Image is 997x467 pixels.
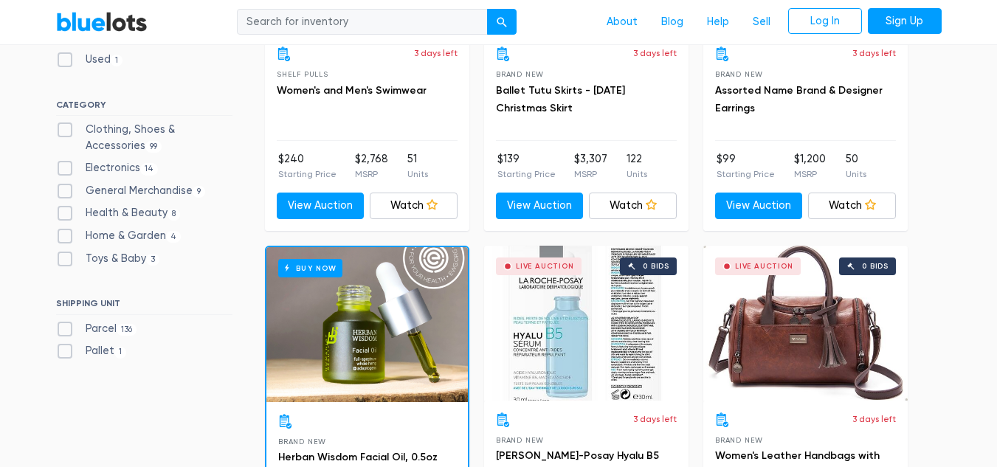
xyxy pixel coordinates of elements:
[868,8,942,35] a: Sign Up
[788,8,862,35] a: Log In
[355,167,388,181] p: MSRP
[496,436,544,444] span: Brand New
[278,259,342,277] h6: Buy Now
[111,55,123,66] span: 1
[114,347,127,359] span: 1
[56,52,123,68] label: Used
[852,412,896,426] p: 3 days left
[277,193,365,219] a: View Auction
[715,436,763,444] span: Brand New
[627,167,647,181] p: Units
[266,247,468,402] a: Buy Now
[278,451,438,463] a: Herban Wisdom Facial Oil, 0.5oz
[695,8,741,36] a: Help
[574,151,607,181] li: $3,307
[278,437,326,446] span: Brand New
[496,70,544,78] span: Brand New
[715,193,803,219] a: View Auction
[717,151,775,181] li: $99
[715,84,883,114] a: Assorted Name Brand & Designer Earrings
[56,205,181,221] label: Health & Beauty
[56,228,182,244] label: Home & Garden
[794,151,826,181] li: $1,200
[516,263,574,270] div: Live Auction
[168,209,181,221] span: 8
[56,321,137,337] label: Parcel
[370,193,458,219] a: Watch
[277,70,328,78] span: Shelf Pulls
[497,167,556,181] p: Starting Price
[407,151,428,181] li: 51
[862,263,889,270] div: 0 bids
[497,151,556,181] li: $139
[278,151,337,181] li: $240
[589,193,677,219] a: Watch
[146,254,160,266] span: 3
[140,163,159,175] span: 14
[355,151,388,181] li: $2,768
[595,8,649,36] a: About
[277,84,427,97] a: Women's and Men's Swimwear
[56,122,232,153] label: Clothing, Shoes & Accessories
[193,186,206,198] span: 9
[407,167,428,181] p: Units
[56,343,127,359] label: Pallet
[166,231,182,243] span: 4
[633,46,677,60] p: 3 days left
[852,46,896,60] p: 3 days left
[496,84,625,114] a: Ballet Tutu Skirts - [DATE] Christmas Skirt
[56,160,159,176] label: Electronics
[846,151,866,181] li: 50
[627,151,647,181] li: 122
[633,412,677,426] p: 3 days left
[56,100,232,116] h6: CATEGORY
[715,70,763,78] span: Brand New
[414,46,458,60] p: 3 days left
[703,246,908,401] a: Live Auction 0 bids
[649,8,695,36] a: Blog
[794,167,826,181] p: MSRP
[117,324,137,336] span: 136
[56,251,160,267] label: Toys & Baby
[846,167,866,181] p: Units
[735,263,793,270] div: Live Auction
[484,246,689,401] a: Live Auction 0 bids
[741,8,782,36] a: Sell
[56,183,206,199] label: General Merchandise
[278,167,337,181] p: Starting Price
[808,193,896,219] a: Watch
[643,263,669,270] div: 0 bids
[145,141,162,153] span: 99
[237,9,488,35] input: Search for inventory
[717,167,775,181] p: Starting Price
[496,193,584,219] a: View Auction
[56,11,148,32] a: BlueLots
[574,167,607,181] p: MSRP
[56,298,232,314] h6: SHIPPING UNIT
